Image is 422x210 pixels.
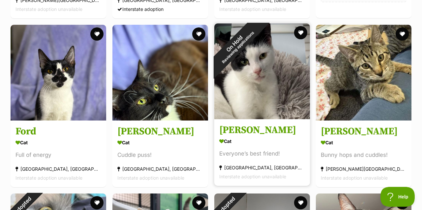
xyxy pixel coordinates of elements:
img: Ford [11,25,106,121]
span: Interstate adoption unavailable [15,175,82,181]
div: Interstate adoption [117,5,203,14]
button: favourite [192,196,205,209]
a: [PERSON_NAME] Cat Bunny hops and cuddles! [PERSON_NAME][GEOGRAPHIC_DATA], [GEOGRAPHIC_DATA] Inter... [316,120,411,187]
span: Interstate adoption unavailable [117,175,184,181]
span: Interstate adoption unavailable [321,175,388,181]
h3: [PERSON_NAME] [219,124,305,136]
button: favourite [294,196,307,209]
div: [GEOGRAPHIC_DATA], [GEOGRAPHIC_DATA] [117,164,203,173]
div: Cat [15,138,101,147]
button: favourite [90,27,104,41]
button: favourite [396,196,409,209]
img: Bucki [316,25,411,121]
a: [PERSON_NAME] Cat Cuddle puss! [GEOGRAPHIC_DATA], [GEOGRAPHIC_DATA] Interstate adoption unavailab... [112,120,208,187]
button: favourite [192,27,205,41]
h3: [PERSON_NAME] [117,125,203,138]
div: [PERSON_NAME][GEOGRAPHIC_DATA], [GEOGRAPHIC_DATA] [321,164,407,173]
div: Full of energy [15,151,101,159]
a: On HoldReviewing applications [214,114,310,120]
span: Interstate adoption unavailable [219,6,286,12]
button: favourite [294,26,307,39]
iframe: Help Scout Beacon - Open [380,187,415,207]
div: Bunny hops and cuddles! [321,151,407,159]
button: favourite [90,196,104,209]
span: Interstate adoption unavailable [15,6,82,12]
div: On Hold [199,9,272,82]
div: Everyone’s best friend! [219,149,305,158]
div: Cat [219,136,305,146]
a: [PERSON_NAME] Cat Everyone’s best friend! [GEOGRAPHIC_DATA], [GEOGRAPHIC_DATA] Interstate adoptio... [214,119,310,186]
span: Reviewing applications [221,30,255,64]
div: Cat [117,138,203,147]
div: [GEOGRAPHIC_DATA], [GEOGRAPHIC_DATA] [15,164,101,173]
h3: Ford [15,125,101,138]
button: favourite [396,27,409,41]
div: Cat [321,138,407,147]
img: Sebastian [112,25,208,121]
span: Interstate adoption unavailable [219,174,286,179]
img: Jojo [214,23,310,119]
div: [GEOGRAPHIC_DATA], [GEOGRAPHIC_DATA] [219,163,305,172]
a: Ford Cat Full of energy [GEOGRAPHIC_DATA], [GEOGRAPHIC_DATA] Interstate adoption unavailable favo... [11,120,106,187]
h3: [PERSON_NAME] [321,125,407,138]
div: Cuddle puss! [117,151,203,159]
